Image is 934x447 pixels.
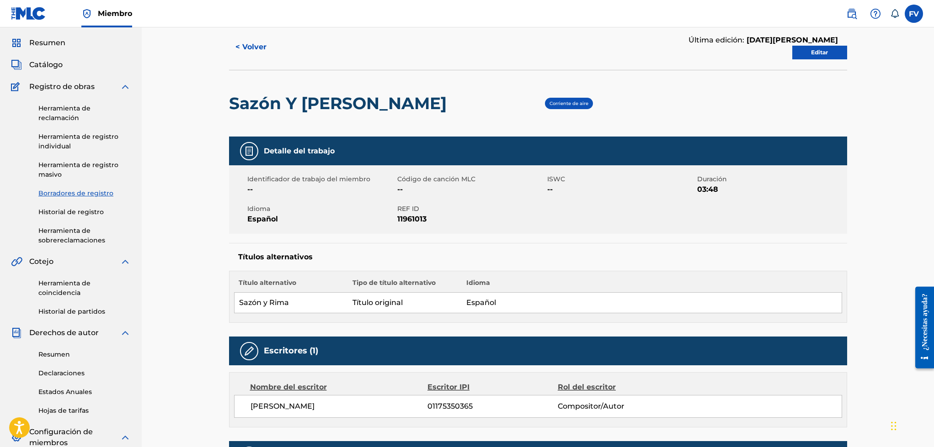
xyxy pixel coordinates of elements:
span: -- [397,184,545,195]
a: Herramienta de reclamación [38,104,131,123]
a: Herramienta de sobrereclamaciones [38,226,131,245]
span: Corriente de aire [550,100,588,106]
span: Duración [697,174,845,184]
a: Hojas de tarifas [38,406,131,415]
font: Detalle del trabajo [264,147,335,155]
a: Historial de registro [38,207,131,217]
img: Royalties [11,327,22,338]
span: 11961013 [397,214,545,225]
span: 01175350365 [427,401,557,412]
a: Borradores de registro [38,189,131,198]
div: User Menu [905,5,923,23]
img: expand [120,256,131,267]
td: Título original [348,293,462,313]
img: Logotipo de MLC [11,7,46,20]
img: expand [120,81,131,92]
span: Catálogo [29,59,63,70]
a: Herramienta de coincidencia [38,279,131,298]
a: Historial de partidos [38,307,131,316]
img: Máximo titular de derechos [81,8,92,19]
a: CatalogCatálogo [11,59,63,70]
span: Código de canción MLC [397,174,545,184]
img: Matching [11,256,22,267]
span: Miembro [98,8,132,19]
a: Estados Anuales [38,387,131,397]
div: Notifications [890,9,899,18]
img: Summary [11,37,22,48]
a: Declaraciones [38,368,131,378]
span: -- [547,184,695,195]
img: Member Settings [11,432,22,443]
img: Ayuda [870,8,881,19]
h2: Sazón Y [PERSON_NAME] [229,93,451,114]
h5: Títulos alternativos [238,252,838,262]
img: buscar [846,8,857,19]
span: [DATE][PERSON_NAME] [744,36,838,44]
th: Idioma [462,278,842,293]
span: -- [247,184,395,195]
img: Writers [244,346,255,357]
th: Título alternativo [234,278,348,293]
div: Escritor IPI [427,382,558,393]
span: Identificador de trabajo del miembro [247,174,395,184]
span: Idioma [247,204,395,214]
a: SummaryResumen [11,37,65,48]
iframe: Chat Widget [888,403,934,447]
img: expand [120,432,131,443]
img: Works Registration [11,81,23,92]
h5: Escritores (1) [264,346,318,356]
span: Registro de obras [29,81,95,92]
span: [PERSON_NAME] [251,401,428,412]
div: Nombre del escritor [250,382,428,393]
iframe: Resource Center [908,279,934,377]
th: Tipo de título alternativo [348,278,462,293]
img: Catalog [11,59,22,70]
font: Última edición: [688,36,744,44]
span: REF ID [397,204,545,214]
div: Widget de chat [888,403,934,447]
td: Español [462,293,842,313]
div: Help [866,5,885,23]
div: Rol del escritor [558,382,676,393]
a: Herramienta de registro masivo [38,160,131,179]
a: Herramienta de registro individual [38,132,131,151]
span: Español [247,214,395,225]
button: < Volver [229,36,284,58]
div: Arrastrar [891,412,897,440]
span: Derechos de autor [29,327,99,338]
span: 03:48 [697,184,845,195]
td: Sazón y Rima [234,293,348,313]
span: ISWC [547,174,695,184]
span: Resumen [29,37,65,48]
a: Editar [792,46,847,59]
span: Compositor/Autor [558,401,676,412]
span: Cotejo [29,256,53,267]
a: Public Search [843,5,861,23]
a: Resumen [38,350,131,359]
img: expand [120,327,131,338]
img: Work Detail [244,146,255,157]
